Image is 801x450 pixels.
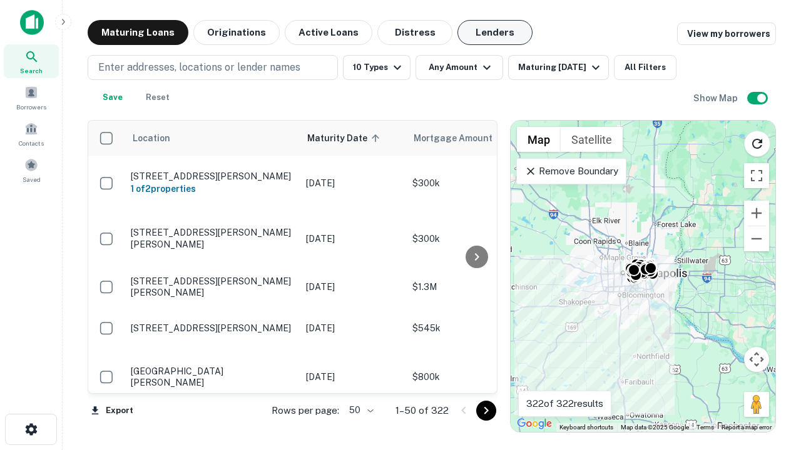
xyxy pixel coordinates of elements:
button: Map camera controls [744,347,769,372]
p: 1–50 of 322 [395,403,449,418]
p: Enter addresses, locations or lender names [98,60,300,75]
div: 50 [344,401,375,419]
p: [STREET_ADDRESS][PERSON_NAME][PERSON_NAME] [131,276,293,298]
p: [DATE] [306,232,400,246]
span: Mortgage Amount [414,131,509,146]
button: Export [88,401,136,420]
button: Zoom out [744,226,769,251]
button: Go to next page [476,401,496,421]
p: [DATE] [306,370,400,384]
p: [DATE] [306,280,400,294]
p: $300k [412,232,538,246]
span: Saved [23,174,41,184]
button: Show satellite imagery [561,127,623,152]
span: Map data ©2025 Google [621,424,689,431]
img: capitalize-icon.png [20,10,44,35]
p: $800k [412,370,538,384]
th: Mortgage Amount [406,121,544,156]
img: Google [514,416,555,432]
p: [DATE] [306,321,400,335]
button: Lenders [457,20,533,45]
p: $545k [412,321,538,335]
button: Enter addresses, locations or lender names [88,55,338,80]
span: Contacts [19,138,44,148]
button: Distress [377,20,452,45]
p: $1.3M [412,280,538,294]
button: Originations [193,20,280,45]
a: Contacts [4,117,59,151]
button: Maturing Loans [88,20,188,45]
button: Keyboard shortcuts [559,423,613,432]
a: Open this area in Google Maps (opens a new window) [514,416,555,432]
h6: 1 of 2 properties [131,182,293,196]
p: Rows per page: [272,403,339,418]
a: Report a map error [722,424,772,431]
div: 0 0 [511,121,775,432]
a: Saved [4,153,59,187]
a: Search [4,44,59,78]
p: [STREET_ADDRESS][PERSON_NAME] [131,171,293,182]
button: All Filters [614,55,676,80]
iframe: Chat Widget [738,350,801,410]
th: Maturity Date [300,121,406,156]
button: Save your search to get updates of matches that match your search criteria. [93,85,133,110]
span: Search [20,66,43,76]
div: Maturing [DATE] [518,60,603,75]
button: Maturing [DATE] [508,55,609,80]
p: 322 of 322 results [526,396,603,411]
button: Active Loans [285,20,372,45]
th: Location [125,121,300,156]
p: [GEOGRAPHIC_DATA][PERSON_NAME] [131,366,293,388]
a: View my borrowers [677,22,776,45]
span: Location [132,131,170,146]
p: Remove Boundary [524,164,618,179]
button: Reload search area [744,131,770,157]
button: Show street map [517,127,561,152]
button: Any Amount [416,55,503,80]
button: Reset [138,85,178,110]
span: Borrowers [16,102,46,112]
p: [DATE] [306,176,400,190]
a: Terms (opens in new tab) [696,424,714,431]
span: Maturity Date [307,131,384,146]
button: Toggle fullscreen view [744,163,769,188]
h6: Show Map [693,91,740,105]
a: Borrowers [4,81,59,114]
button: Zoom in [744,201,769,226]
p: [STREET_ADDRESS][PERSON_NAME][PERSON_NAME] [131,227,293,249]
p: [STREET_ADDRESS][PERSON_NAME] [131,322,293,334]
p: $300k [412,176,538,190]
button: 10 Types [343,55,411,80]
